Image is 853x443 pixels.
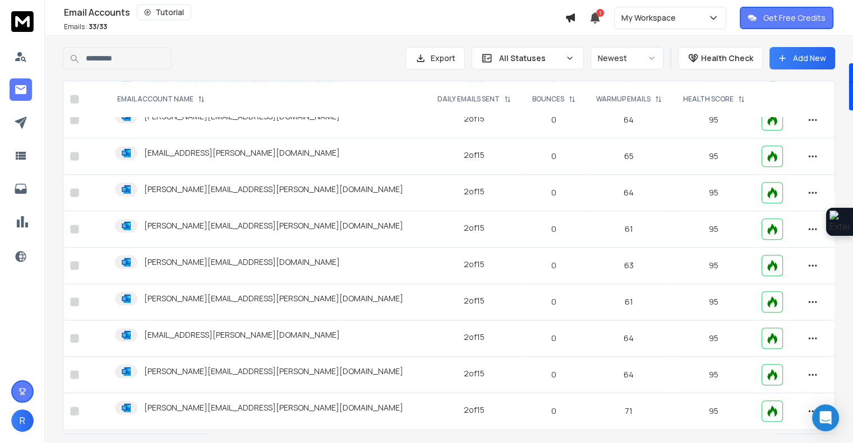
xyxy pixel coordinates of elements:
[763,12,826,24] p: Get Free Credits
[528,333,578,344] p: 0
[464,404,485,416] div: 2 of 15
[585,138,672,175] td: 65
[528,296,578,307] p: 0
[672,284,755,320] td: 95
[528,187,578,198] p: 0
[532,95,564,104] p: BOUNCES
[11,409,34,432] button: R
[672,393,755,430] td: 95
[528,114,578,125] p: 0
[591,47,663,69] button: Newest
[672,138,755,175] td: 95
[672,320,755,357] td: 95
[464,332,485,343] div: 2 of 15
[499,53,561,64] p: All Statuses
[585,393,672,430] td: 71
[528,151,578,162] p: 0
[144,366,403,377] p: [PERSON_NAME][EMAIL_ADDRESS][PERSON_NAME][DOMAIN_NAME]
[464,259,485,270] div: 2 of 15
[528,260,578,271] p: 0
[585,175,672,211] td: 64
[701,53,753,64] p: Health Check
[812,404,839,431] div: Open Intercom Messenger
[596,9,604,17] span: 1
[144,329,340,341] p: [EMAIL_ADDRESS][PERSON_NAME][DOMAIN_NAME]
[464,186,485,197] div: 2 of 15
[144,293,403,304] p: [PERSON_NAME][EMAIL_ADDRESS][PERSON_NAME][DOMAIN_NAME]
[672,211,755,248] td: 95
[672,175,755,211] td: 95
[585,102,672,138] td: 64
[144,220,403,231] p: [PERSON_NAME][EMAIL_ADDRESS][PERSON_NAME][DOMAIN_NAME]
[144,257,340,268] p: [PERSON_NAME][EMAIL_ADDRESS][DOMAIN_NAME]
[64,22,107,31] p: Emails :
[678,47,763,69] button: Health Check
[144,184,403,195] p: [PERSON_NAME][EMAIL_ADDRESS][PERSON_NAME][DOMAIN_NAME]
[528,369,578,380] p: 0
[144,402,403,413] p: [PERSON_NAME][EMAIL_ADDRESS][PERSON_NAME][DOMAIN_NAME]
[585,211,672,248] td: 61
[437,95,500,104] p: DAILY EMAILS SENT
[740,7,833,29] button: Get Free Credits
[464,368,485,379] div: 2 of 15
[464,222,485,234] div: 2 of 15
[596,95,651,104] p: WARMUP EMAILS
[672,248,755,284] td: 95
[672,357,755,393] td: 95
[528,223,578,235] p: 0
[528,405,578,417] p: 0
[464,295,485,306] div: 2 of 15
[585,357,672,393] td: 64
[585,320,672,357] td: 64
[585,284,672,320] td: 61
[117,95,205,104] div: EMAIL ACCOUNT NAME
[89,22,107,31] span: 33 / 33
[672,102,755,138] td: 95
[144,147,340,158] p: [EMAIL_ADDRESS][PERSON_NAME][DOMAIN_NAME]
[64,4,565,20] div: Email Accounts
[683,95,734,104] p: HEALTH SCORE
[585,248,672,284] td: 63
[769,47,835,69] button: Add New
[829,211,850,233] img: Extension Icon
[464,113,485,124] div: 2 of 15
[405,47,465,69] button: Export
[621,12,680,24] p: My Workspace
[137,4,191,20] button: Tutorial
[464,150,485,161] div: 2 of 15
